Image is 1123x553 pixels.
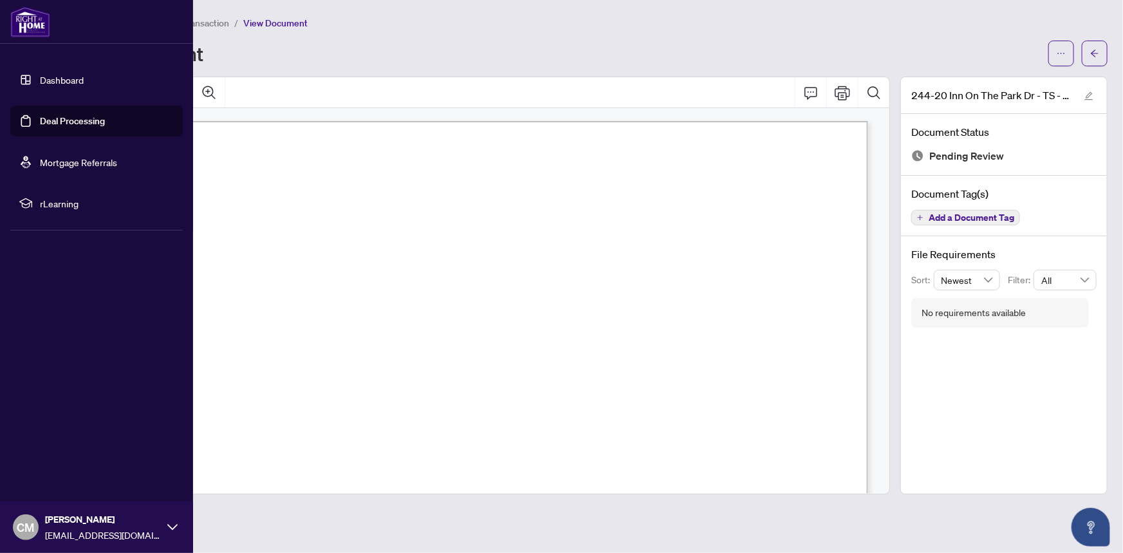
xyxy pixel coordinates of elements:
span: [EMAIL_ADDRESS][DOMAIN_NAME] [45,528,161,542]
div: No requirements available [922,306,1026,320]
span: View Document [243,17,308,29]
p: Filter: [1008,273,1034,287]
a: Dashboard [40,74,84,86]
li: / [234,15,238,30]
span: 244-20 Inn On The Park Dr - TS - AGENT TO REVIEW.pdf [911,88,1072,103]
span: rLearning [40,196,174,211]
span: Newest [942,270,993,290]
span: Pending Review [929,147,1004,165]
h4: File Requirements [911,247,1097,262]
span: edit [1084,91,1093,100]
button: Open asap [1072,508,1110,547]
img: logo [10,6,50,37]
span: plus [917,214,923,221]
span: ellipsis [1057,49,1066,58]
span: CM [17,518,35,536]
span: View Transaction [160,17,229,29]
span: Add a Document Tag [929,213,1014,222]
a: Deal Processing [40,115,105,127]
span: All [1041,270,1089,290]
p: Sort: [911,273,934,287]
h4: Document Status [911,124,1097,140]
span: [PERSON_NAME] [45,512,161,527]
img: Document Status [911,149,924,162]
h4: Document Tag(s) [911,186,1097,202]
a: Mortgage Referrals [40,156,117,168]
button: Add a Document Tag [911,210,1020,225]
span: arrow-left [1090,49,1099,58]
